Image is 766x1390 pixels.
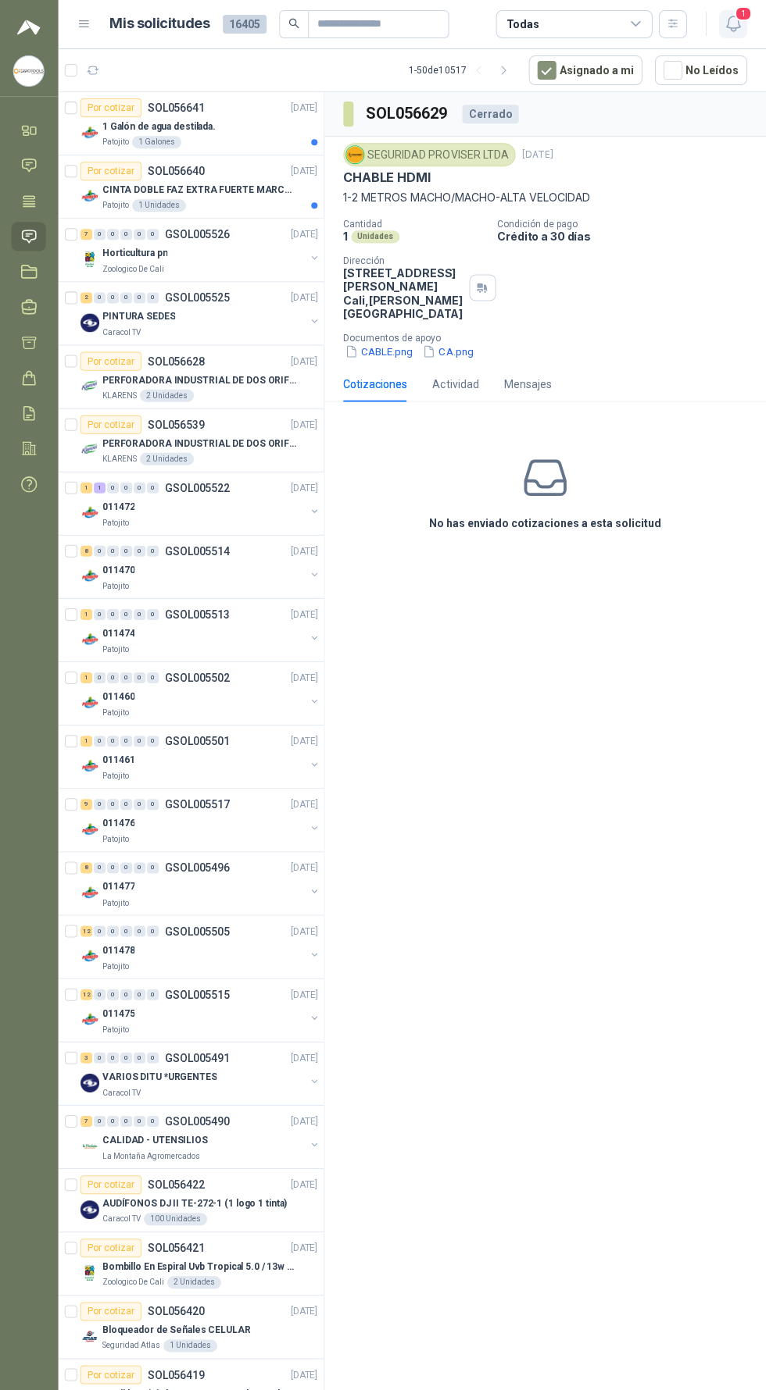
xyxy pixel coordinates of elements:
div: 0 [95,736,106,747]
div: 9 [81,799,93,810]
div: 0 [95,609,106,620]
div: Por cotizar [81,1174,142,1193]
button: CABLE.png [344,344,415,360]
p: 1-2 METROS MACHO/MACHO-ALTA VELOCIDAD [344,190,747,207]
p: KLARENS [103,453,138,465]
p: 011478 [103,943,135,957]
img: Company Logo [81,946,100,965]
p: SOL056628 [149,356,206,367]
div: 0 [121,672,133,683]
div: 0 [108,672,120,683]
img: Company Logo [81,187,100,206]
a: 7 0 0 0 0 0 GSOL005490[DATE] Company LogoCALIDAD - UTENSILIOSLa Montaña Agromercados [81,1111,321,1161]
p: GSOL005491 [166,1052,231,1063]
span: search [289,19,300,30]
div: 0 [121,925,133,936]
p: GSOL005501 [166,736,231,747]
p: Patojito [103,643,130,655]
p: [DATE] [292,1303,318,1318]
div: 0 [148,609,159,620]
p: 011460 [103,690,135,704]
p: Caracol TV [103,1212,141,1224]
p: GSOL005515 [166,989,231,1000]
div: 8 [81,862,93,873]
a: Por cotizarSOL056640[DATE] Company LogoCINTA DOBLE FAZ EXTRA FUERTE MARCA:3MPatojito1 Unidades [59,156,324,219]
img: Company Logo [81,314,100,333]
button: CA.png [421,344,475,360]
div: 0 [148,1115,159,1126]
p: Bloqueador de Señales CELULAR [103,1322,252,1337]
div: 0 [95,293,106,304]
div: Por cotizar [81,415,142,434]
span: 1 [735,7,752,22]
p: [DATE] [292,228,318,243]
p: Cantidad [344,219,485,230]
a: 12 0 0 0 0 0 GSOL005515[DATE] Company Logo011475Patojito [81,985,321,1035]
div: 0 [134,925,146,936]
p: [DATE] [292,1240,318,1255]
a: 1 0 0 0 0 0 GSOL005502[DATE] Company Logo011460Patojito [81,668,321,718]
div: 0 [148,989,159,1000]
div: Actividad [433,376,479,393]
p: GSOL005496 [166,862,231,873]
div: 0 [121,989,133,1000]
p: GSOL005514 [166,546,231,557]
div: 100 Unidades [145,1212,208,1224]
img: Company Logo [81,757,100,775]
p: 011475 [103,1006,135,1021]
div: 0 [148,546,159,557]
p: SOL056419 [149,1368,206,1379]
p: 011470 [103,563,135,578]
div: 0 [121,230,133,241]
div: 0 [148,672,159,683]
div: 0 [95,1115,106,1126]
div: 1 [81,609,93,620]
div: 0 [95,925,106,936]
div: 0 [108,1052,120,1063]
div: 0 [121,1052,133,1063]
div: 2 [81,293,93,304]
a: 7 0 0 0 0 0 GSOL005526[DATE] Company LogoHorticultura pnZoologico De Cali [81,226,321,276]
p: GSOL005513 [166,609,231,620]
div: 0 [134,609,146,620]
p: [DATE] [292,481,318,496]
p: [DATE] [292,671,318,686]
p: [DATE] [292,418,318,433]
div: 0 [108,862,120,873]
div: 2 Unidades [141,453,195,465]
a: Por cotizarSOL056422[DATE] Company LogoAUDÍFONOS DJ II TE-272-1 (1 logo 1 tinta)Caracol TV100 Uni... [59,1168,324,1231]
div: 1 [81,483,93,494]
p: [DATE] [292,291,318,306]
div: 0 [134,1115,146,1126]
p: PINTURA SEDES [103,310,176,325]
div: Por cotizar [81,162,142,181]
div: Por cotizar [81,1238,142,1256]
p: [DATE] [292,102,318,116]
div: 0 [121,736,133,747]
div: 0 [134,989,146,1000]
p: Caracol TV [103,1085,141,1098]
div: 0 [108,546,120,557]
p: 011474 [103,626,135,641]
div: 2 Unidades [141,390,195,402]
div: 1 Unidades [133,200,187,212]
a: 3 0 0 0 0 0 GSOL005491[DATE] Company LogoVARIOS DITU *URGENTESCaracol TV [81,1048,321,1098]
p: Condición de pago [498,219,760,230]
p: [DATE] [292,1177,318,1192]
img: Company Logo [81,883,100,902]
img: Company Logo [81,1073,100,1092]
div: 0 [134,1052,146,1063]
img: Company Logo [81,504,100,522]
div: 0 [108,736,120,747]
p: Zoologico De Cali [103,1275,165,1288]
div: 1 Unidades [164,1338,218,1351]
div: 0 [108,1115,120,1126]
p: [STREET_ADDRESS][PERSON_NAME] Cali , [PERSON_NAME][GEOGRAPHIC_DATA] [344,267,464,320]
div: 0 [108,230,120,241]
div: 0 [121,799,133,810]
p: GSOL005526 [166,230,231,241]
p: 011476 [103,816,135,831]
p: [DATE] [292,1114,318,1128]
div: 0 [148,862,159,873]
p: GSOL005505 [166,925,231,936]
